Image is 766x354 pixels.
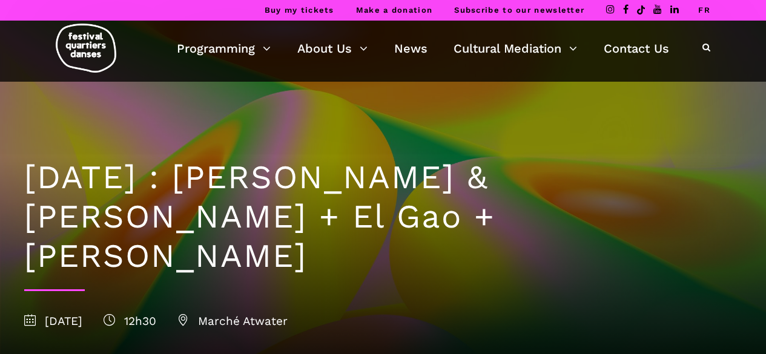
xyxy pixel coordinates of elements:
a: About Us [297,38,368,59]
a: News [394,38,428,59]
a: Programming [177,38,271,59]
a: Make a donation [356,5,433,15]
a: Buy my tickets [265,5,334,15]
span: Marché Atwater [177,314,288,328]
img: logo-fqd-med [56,24,116,73]
a: FR [698,5,710,15]
a: Contact Us [604,38,669,59]
a: Cultural Mediation [454,38,577,59]
span: [DATE] [24,314,82,328]
span: 12h30 [104,314,156,328]
a: Subscribe to our newsletter [454,5,584,15]
h1: [DATE] : [PERSON_NAME] & [PERSON_NAME] + El Gao + [PERSON_NAME] [24,158,742,275]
